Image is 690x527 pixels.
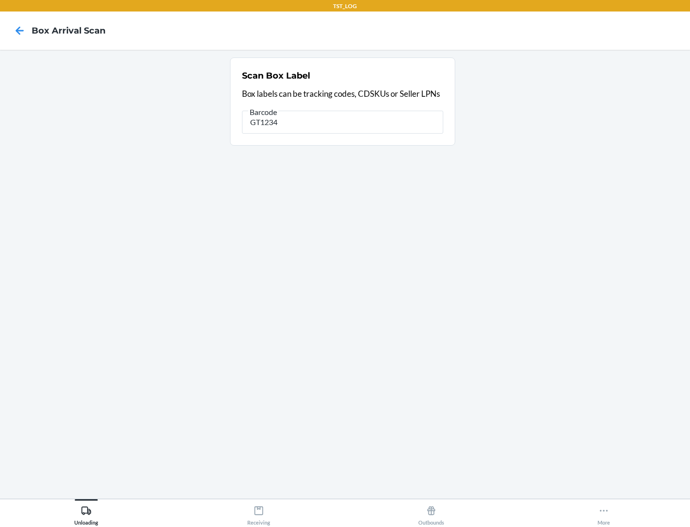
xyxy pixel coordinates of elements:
[242,88,443,100] p: Box labels can be tracking codes, CDSKUs or Seller LPNs
[248,107,278,117] span: Barcode
[517,499,690,526] button: More
[333,2,357,11] p: TST_LOG
[172,499,345,526] button: Receiving
[345,499,517,526] button: Outbounds
[32,24,105,37] h4: Box Arrival Scan
[242,69,310,82] h2: Scan Box Label
[242,111,443,134] input: Barcode
[598,502,610,526] div: More
[74,502,98,526] div: Unloading
[247,502,270,526] div: Receiving
[418,502,444,526] div: Outbounds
